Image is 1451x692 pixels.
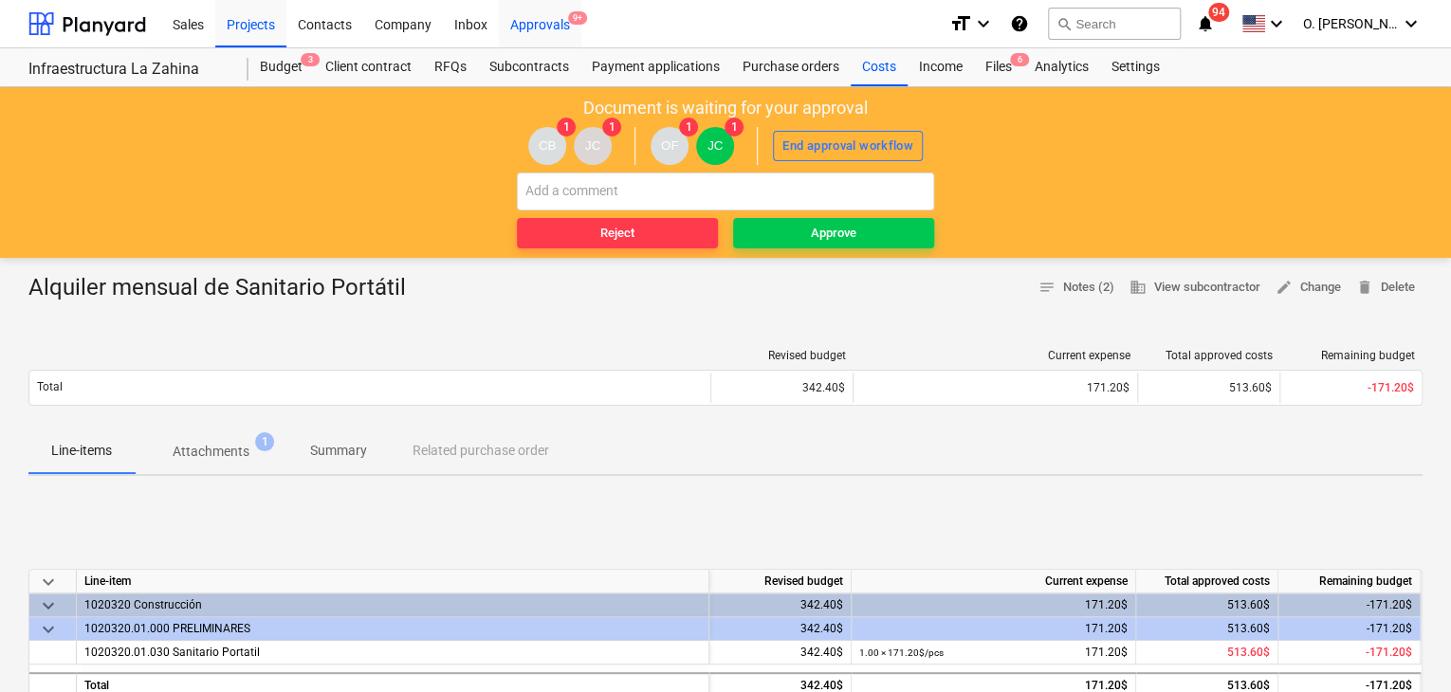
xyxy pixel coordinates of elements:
[773,131,923,161] button: End approval workflow
[37,379,63,395] p: Total
[1038,277,1114,299] span: Notes (2)
[1278,593,1421,617] div: -171.20$
[517,173,934,210] input: Add a comment
[1136,617,1278,641] div: 513.60$
[1130,279,1147,296] span: business
[1356,277,1415,299] span: Delete
[583,97,868,119] p: Document is waiting for your approval
[28,273,421,303] div: Alquiler mensual de Sanitario Portátil
[908,48,974,86] a: Income
[859,641,1128,665] div: 171.20$
[28,60,226,80] div: Infraestructura La Zahina
[77,570,709,593] div: Line-item
[719,349,846,362] div: Revised budget
[851,48,908,86] a: Costs
[301,53,320,66] span: 3
[1356,279,1373,296] span: delete
[1288,349,1415,362] div: Remaining budget
[539,138,557,153] span: CB
[861,349,1130,362] div: Current expense
[1038,279,1056,296] span: notes
[725,118,744,137] span: 1
[1208,3,1229,22] span: 94
[580,48,731,86] a: Payment applications
[248,48,314,86] div: Budget
[707,138,723,153] span: JC
[557,118,576,137] span: 1
[1136,593,1278,617] div: 513.60$
[478,48,580,86] a: Subcontracts
[679,118,698,137] span: 1
[1130,277,1260,299] span: View subcontractor
[1278,570,1421,593] div: Remaining budget
[1137,373,1279,403] div: 513.60$
[733,218,934,248] button: Approve
[1268,273,1349,302] button: Change
[709,617,852,641] div: 342.40$
[248,48,314,86] a: Budget3
[696,127,734,165] div: Jorge Choy
[1278,617,1421,641] div: -171.20$
[37,571,60,593] span: keyboard_arrow_down
[37,594,60,617] span: keyboard_arrow_down
[1136,570,1278,593] div: Total approved costs
[1276,277,1341,299] span: Change
[1196,12,1215,35] i: notifications
[1146,349,1273,362] div: Total approved costs
[1010,53,1029,66] span: 6
[661,138,679,153] span: OF
[811,223,856,245] div: Approve
[585,138,600,153] span: JC
[861,381,1130,394] div: 171.20$
[949,12,972,35] i: format_size
[709,570,852,593] div: Revised budget
[974,48,1023,86] a: Files6
[574,127,612,165] div: Jorge Choy
[974,48,1023,86] div: Files
[651,127,689,165] div: Oscar Frances
[1100,48,1171,86] a: Settings
[37,618,60,641] span: keyboard_arrow_down
[51,441,112,461] p: Line-items
[600,223,634,245] div: Reject
[423,48,478,86] a: RFQs
[1023,48,1100,86] a: Analytics
[84,593,701,616] div: 1020320 Construcción
[1349,273,1423,302] button: Delete
[1048,8,1181,40] button: Search
[782,136,913,157] div: End approval workflow
[1276,279,1293,296] span: edit
[859,647,944,658] small: 1.00 × 171.20$ / pcs
[972,12,995,35] i: keyboard_arrow_down
[517,218,718,248] button: Reject
[310,441,367,461] p: Summary
[255,432,274,451] span: 1
[173,442,249,462] p: Attachments
[1122,273,1268,302] button: View subcontractor
[709,593,852,617] div: 342.40$
[1010,12,1029,35] i: Knowledge base
[1031,273,1122,302] button: Notes (2)
[859,617,1128,641] div: 171.20$
[602,118,621,137] span: 1
[1056,16,1072,31] span: search
[1400,12,1423,35] i: keyboard_arrow_down
[1227,646,1270,659] span: 513.60$
[568,11,587,25] span: 9+
[1356,601,1451,692] iframe: Chat Widget
[84,646,260,659] span: 1020320.01.030 Sanitario Portatil
[710,373,853,403] div: 342.40$
[84,617,701,640] div: 1020320.01.000 PRELIMINARES
[731,48,851,86] a: Purchase orders
[1265,12,1288,35] i: keyboard_arrow_down
[1368,381,1414,394] span: -171.20$
[314,48,423,86] a: Client contract
[528,127,566,165] div: Carlos Broce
